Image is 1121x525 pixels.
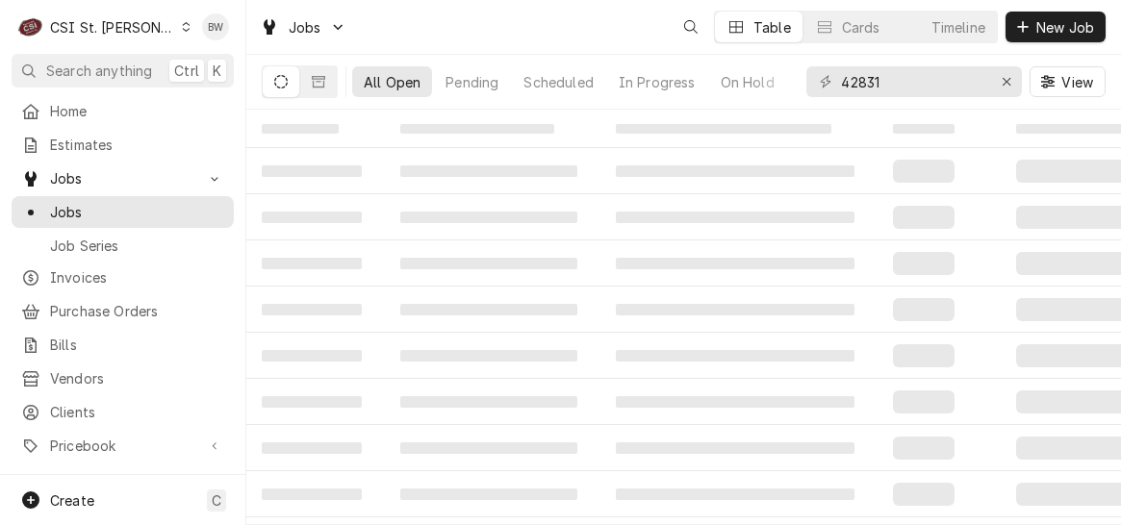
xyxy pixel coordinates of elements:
span: C [212,490,221,511]
span: ‌ [893,124,955,134]
a: Jobs [12,196,234,228]
span: Jobs [50,202,224,222]
input: Keyword search [841,66,985,97]
span: ‌ [616,304,854,315]
span: ‌ [400,304,577,315]
span: Bills [50,335,224,355]
span: ‌ [893,390,955,413]
span: ‌ [400,212,577,223]
span: Home [50,101,224,121]
span: ‌ [616,124,831,134]
a: Home [12,95,234,127]
div: Pending [446,72,498,92]
span: ‌ [262,396,362,408]
span: ‌ [262,304,362,315]
span: ‌ [262,165,362,177]
button: Open search [675,12,706,42]
div: C [17,13,44,40]
span: ‌ [400,258,577,269]
div: Scheduled [523,72,593,92]
div: In Progress [619,72,696,92]
span: ‌ [262,124,339,134]
span: ‌ [616,396,854,408]
table: All Open Jobs List Loading [246,110,1121,525]
div: Completed [800,72,872,92]
div: Cards [842,17,880,37]
span: ‌ [616,442,854,454]
span: Ctrl [174,61,199,81]
a: Go to Pricebook [12,430,234,462]
span: ‌ [400,396,577,408]
span: ‌ [893,252,955,275]
span: ‌ [893,160,955,183]
span: ‌ [616,350,854,362]
div: BW [202,13,229,40]
a: Invoices [12,262,234,293]
div: CSI St. [PERSON_NAME] [50,17,175,37]
span: ‌ [616,165,854,177]
span: ‌ [893,344,955,367]
span: ‌ [616,212,854,223]
a: Bills [12,329,234,361]
span: ‌ [400,165,577,177]
span: ‌ [400,442,577,454]
span: New Job [1032,17,1098,37]
button: View [1030,66,1106,97]
span: ‌ [893,298,955,321]
span: ‌ [893,206,955,229]
span: Vendors [50,368,224,388]
span: ‌ [616,258,854,269]
span: ‌ [262,488,362,500]
span: Search anything [46,61,152,81]
a: Reports [12,465,234,497]
a: Estimates [12,129,234,161]
div: On Hold [721,72,775,92]
span: ‌ [893,483,955,506]
span: Estimates [50,135,224,155]
a: Go to Jobs [252,12,354,43]
a: Job Series [12,230,234,262]
span: ‌ [400,350,577,362]
span: View [1057,72,1097,92]
div: CSI St. Louis's Avatar [17,13,44,40]
div: All Open [364,72,420,92]
a: Vendors [12,362,234,394]
span: ‌ [616,488,854,500]
span: ‌ [262,350,362,362]
span: ‌ [262,442,362,454]
span: Reports [50,471,224,491]
div: Brad Wicks's Avatar [202,13,229,40]
span: ‌ [400,124,554,134]
button: Search anythingCtrlK [12,54,234,87]
a: Clients [12,396,234,428]
span: Clients [50,402,224,422]
a: Purchase Orders [12,295,234,327]
span: Jobs [50,168,195,188]
a: Go to Jobs [12,162,234,194]
span: ‌ [893,437,955,460]
span: Job Series [50,236,224,256]
span: Purchase Orders [50,301,224,321]
span: ‌ [262,212,362,223]
span: Invoices [50,267,224,287]
span: K [213,61,221,81]
button: Erase input [991,66,1022,97]
button: New Job [1006,12,1106,42]
span: Pricebook [50,436,195,456]
span: ‌ [262,258,362,269]
span: Create [50,492,94,509]
span: ‌ [400,488,577,500]
div: Table [753,17,791,37]
span: Jobs [289,17,321,37]
div: Timeline [931,17,985,37]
